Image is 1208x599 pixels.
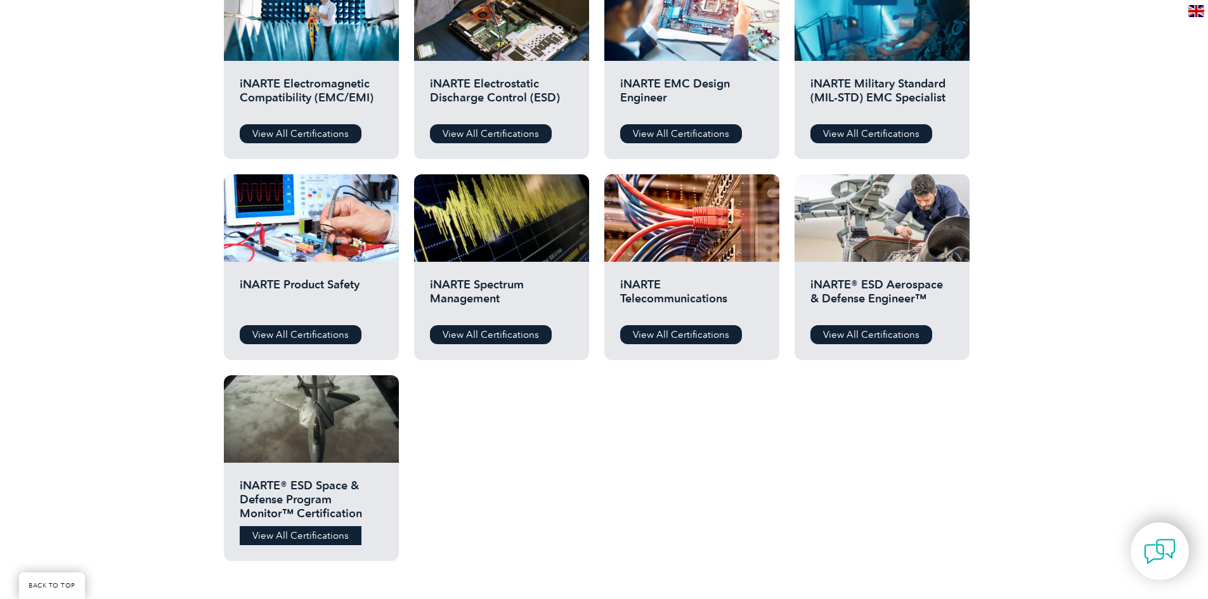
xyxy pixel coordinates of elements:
[430,124,552,143] a: View All Certifications
[240,77,383,115] h2: iNARTE Electromagnetic Compatibility (EMC/EMI)
[1188,5,1204,17] img: en
[430,278,573,316] h2: iNARTE Spectrum Management
[810,124,932,143] a: View All Certifications
[620,325,742,344] a: View All Certifications
[1144,536,1176,567] img: contact-chat.png
[810,77,954,115] h2: iNARTE Military Standard (MIL-STD) EMC Specialist
[240,325,361,344] a: View All Certifications
[620,77,763,115] h2: iNARTE EMC Design Engineer
[620,124,742,143] a: View All Certifications
[810,278,954,316] h2: iNARTE® ESD Aerospace & Defense Engineer™
[240,479,383,517] h2: iNARTE® ESD Space & Defense Program Monitor™ Certification
[430,77,573,115] h2: iNARTE Electrostatic Discharge Control (ESD)
[810,325,932,344] a: View All Certifications
[240,278,383,316] h2: iNARTE Product Safety
[240,124,361,143] a: View All Certifications
[19,572,85,599] a: BACK TO TOP
[430,325,552,344] a: View All Certifications
[240,526,361,545] a: View All Certifications
[620,278,763,316] h2: iNARTE Telecommunications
